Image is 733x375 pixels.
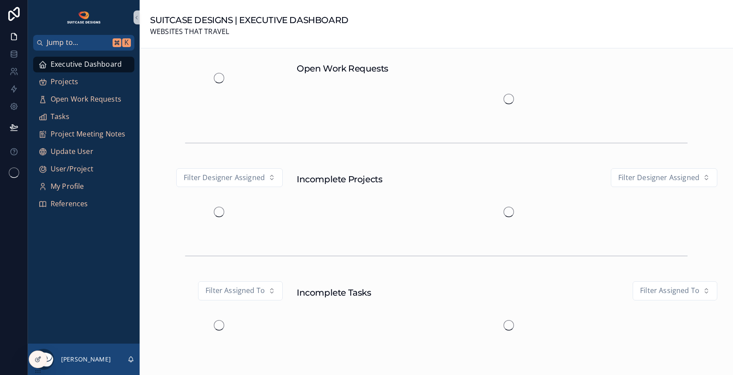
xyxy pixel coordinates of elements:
h1: Incomplete Projects [297,173,382,185]
span: Filter Assigned To [640,285,699,297]
h1: Open Work Requests [297,62,388,75]
span: Projects [51,76,78,88]
a: Executive Dashboard [33,57,134,72]
a: References [33,196,134,212]
h1: SUITCASE DESIGNS | EXECUTIVE DASHBOARD [150,14,349,26]
a: Project Meeting Notes [33,126,134,142]
button: Select Button [198,281,283,300]
button: Select Button [176,168,283,187]
span: User/Project [51,164,93,175]
a: Projects [33,74,134,90]
h1: Incomplete Tasks [297,286,371,299]
span: Project Meeting Notes [51,129,125,140]
span: My Profile [51,181,84,192]
span: References [51,198,88,210]
a: My Profile [33,179,134,194]
span: K [123,39,130,46]
p: [PERSON_NAME] [61,355,111,364]
span: Jump to... [47,37,109,48]
span: Filter Assigned To [206,285,265,297]
div: scrollable content [28,51,140,223]
span: Filter Designer Assigned [618,172,699,184]
button: Select Button [633,281,717,300]
a: Update User [33,144,134,160]
a: Tasks [33,109,134,125]
span: Tasks [51,111,69,123]
span: Executive Dashboard [51,59,122,70]
span: Open Work Requests [51,94,121,105]
a: User/Project [33,161,134,177]
img: App logo [66,10,102,24]
button: Jump to...K [33,35,134,51]
span: Update User [51,146,93,157]
a: Open Work Requests [33,92,134,107]
span: WEBSITES THAT TRAVEL [150,26,349,37]
span: Filter Designer Assigned [184,172,265,184]
button: Select Button [611,168,717,187]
